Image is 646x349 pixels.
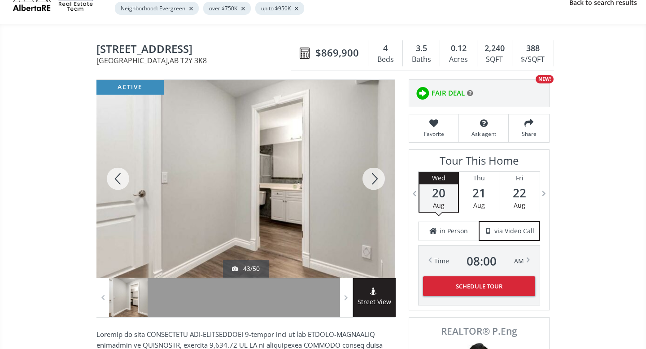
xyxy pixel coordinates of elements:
span: 22 [499,187,540,199]
div: Baths [407,53,435,66]
span: 140 EVERGREEN Way SW [96,43,295,57]
span: $869,900 [315,46,359,60]
div: Thu [459,172,499,184]
span: Share [513,130,545,138]
button: Schedule Tour [423,276,535,296]
div: Acres [445,53,472,66]
div: 4 [373,43,398,54]
span: Street View [353,297,396,307]
div: Time AM [434,255,524,267]
span: [GEOGRAPHIC_DATA] , AB T2Y 3K8 [96,57,295,64]
div: Neighborhood: Evergreen [115,2,199,15]
div: NEW! [536,75,554,83]
div: Beds [373,53,398,66]
span: FAIR DEAL [432,88,465,98]
div: 43/50 [232,264,260,273]
span: 20 [419,187,458,199]
span: Aug [433,201,445,209]
div: active [96,80,164,95]
span: Ask agent [463,130,504,138]
div: $/SQFT [517,53,549,66]
span: 08 : 00 [467,255,497,267]
div: Wed [419,172,458,184]
span: in Person [440,227,468,236]
span: 2,240 [484,43,505,54]
div: 3.5 [407,43,435,54]
span: 21 [459,187,499,199]
span: Aug [514,201,525,209]
div: 388 [517,43,549,54]
div: 140 EVERGREEN Way SW Calgary, AB T2Y 3K8 - Photo 43 of 50 [96,80,395,278]
span: via Video Call [494,227,534,236]
span: REALTOR® P.Eng [419,327,539,336]
div: SQFT [482,53,507,66]
span: Aug [473,201,485,209]
div: up to $950K [255,2,304,15]
div: 0.12 [445,43,472,54]
img: rating icon [414,84,432,102]
div: Fri [499,172,540,184]
div: over $750K [203,2,251,15]
h3: Tour This Home [418,154,540,171]
span: Favorite [414,130,454,138]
